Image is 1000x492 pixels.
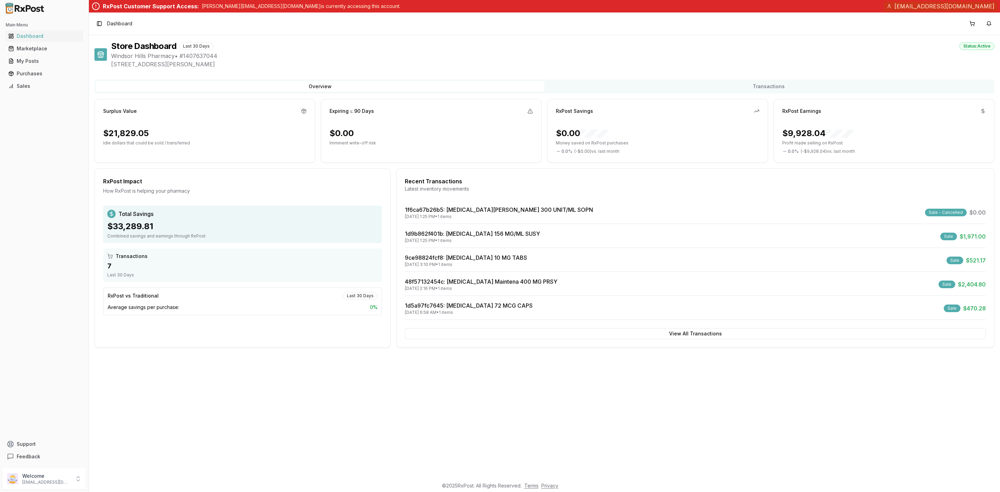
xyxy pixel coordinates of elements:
[107,20,132,27] span: Dashboard
[22,473,70,480] p: Welcome
[6,67,83,80] a: Purchases
[107,221,378,232] div: $33,289.81
[801,149,855,154] span: ( - $9,928.04 ) vs. last month
[405,185,986,192] div: Latest inventory movements
[405,302,533,309] a: 1d5a97fc7645: [MEDICAL_DATA] 72 MCG CAPS
[944,305,960,312] div: Sale
[556,140,759,146] p: Money saved on RxPost purchases
[22,480,70,485] p: [EMAIL_ADDRESS][DOMAIN_NAME]
[405,286,557,291] div: [DATE] 2:16 PM • 1 items
[960,232,986,241] span: $1,971.00
[405,214,593,219] div: [DATE] 1:25 PM • 1 items
[969,208,986,217] span: $0.00
[7,473,18,484] img: User avatar
[6,80,83,92] a: Sales
[17,453,40,460] span: Feedback
[405,254,527,261] a: 9ce98824fcf8: [MEDICAL_DATA] 10 MG TABS
[116,253,148,260] span: Transactions
[3,81,86,92] button: Sales
[782,108,821,115] div: RxPost Earnings
[103,2,199,10] div: RxPost Customer Support Access:
[556,128,608,139] div: $0.00
[405,206,593,213] a: 1f6ca67b26b5: [MEDICAL_DATA][PERSON_NAME] 300 UNIT/ML SOPN
[405,310,533,315] div: [DATE] 6:58 AM • 1 items
[103,187,382,194] div: How RxPost is helping your pharmacy
[107,20,132,27] nav: breadcrumb
[3,43,86,54] button: Marketplace
[925,209,967,216] div: Sale - Cancelled
[103,140,307,146] p: Idle dollars that could be sold / transferred
[574,149,619,154] span: ( - $0.00 ) vs. last month
[111,41,176,52] h1: Store Dashboard
[963,304,986,312] span: $470.28
[8,33,80,40] div: Dashboard
[103,128,149,139] div: $21,829.05
[3,56,86,67] button: My Posts
[8,70,80,77] div: Purchases
[561,149,572,154] span: 0.0 %
[6,22,83,28] h2: Main Menu
[343,292,377,300] div: Last 30 Days
[370,304,377,311] span: 0 %
[179,42,214,50] div: Last 30 Days
[958,280,986,289] span: $2,404.80
[103,177,382,185] div: RxPost Impact
[108,292,159,299] div: RxPost vs Traditional
[3,438,86,450] button: Support
[103,108,137,115] div: Surplus Value
[782,128,853,139] div: $9,928.04
[959,42,994,50] div: Status: Active
[108,304,179,311] span: Average savings per purchase:
[947,257,963,264] div: Sale
[3,450,86,463] button: Feedback
[96,81,544,92] button: Overview
[940,233,957,240] div: Sale
[330,140,533,146] p: Imminent write-off risk
[8,83,80,90] div: Sales
[894,2,994,10] span: [EMAIL_ADDRESS][DOMAIN_NAME]
[107,272,378,278] div: Last 30 Days
[8,58,80,65] div: My Posts
[788,149,799,154] span: 0.0 %
[556,108,593,115] div: RxPost Savings
[118,210,153,218] span: Total Savings
[405,238,540,243] div: [DATE] 1:25 PM • 1 items
[405,177,986,185] div: Recent Transactions
[107,233,378,239] div: Combined savings and earnings through RxPost
[6,55,83,67] a: My Posts
[111,60,994,68] span: [STREET_ADDRESS][PERSON_NAME]
[3,3,47,14] img: RxPost Logo
[3,68,86,79] button: Purchases
[541,483,558,489] a: Privacy
[3,31,86,42] button: Dashboard
[405,278,557,285] a: 48f57132454c: [MEDICAL_DATA] Maintena 400 MG PRSY
[939,281,955,288] div: Sale
[111,52,994,60] span: Windsor Hills Pharmacy • # 1407637044
[524,483,539,489] a: Terms
[782,140,986,146] p: Profit made selling on RxPost
[107,261,378,271] div: 7
[6,42,83,55] a: Marketplace
[405,230,540,237] a: 1d9b862f401b: [MEDICAL_DATA] 156 MG/ML SUSY
[544,81,993,92] button: Transactions
[405,328,986,339] button: View All Transactions
[6,30,83,42] a: Dashboard
[330,128,354,139] div: $0.00
[405,262,527,267] div: [DATE] 3:10 PM • 1 items
[8,45,80,52] div: Marketplace
[966,256,986,265] span: $521.17
[330,108,374,115] div: Expiring ≤ 90 Days
[202,3,400,10] p: [PERSON_NAME][EMAIL_ADDRESS][DOMAIN_NAME] is currently accessing this account.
